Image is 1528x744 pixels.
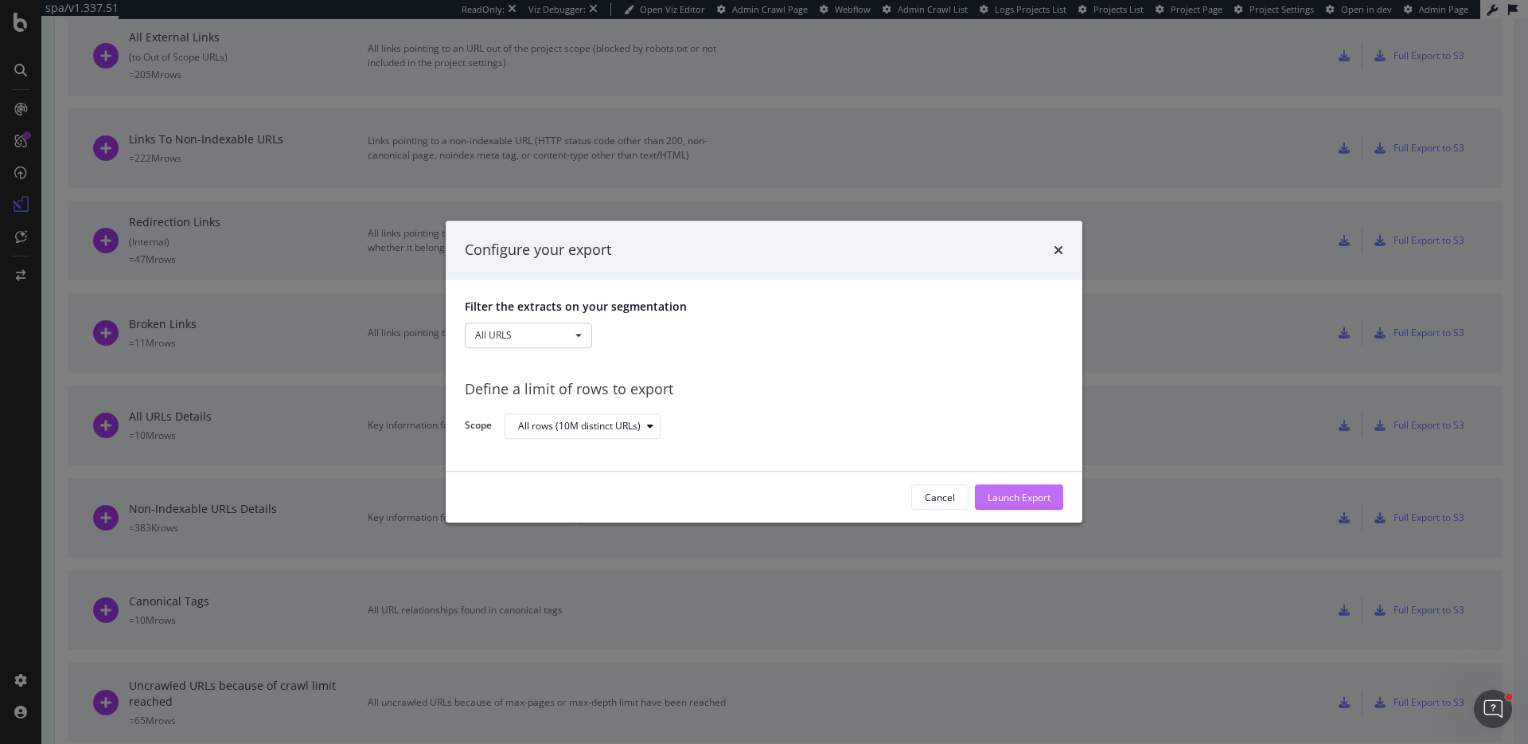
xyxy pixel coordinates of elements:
div: Define a limit of rows to export [465,379,1063,400]
button: All rows (10M distinct URLs) [505,413,661,439]
button: All URLS [465,323,592,348]
div: modal [446,221,1082,523]
p: Filter the extracts on your segmentation [465,299,1063,315]
div: Launch Export [988,491,1050,504]
button: Launch Export [975,485,1063,511]
div: Cancel [925,491,955,504]
div: All rows (10M distinct URLs) [518,421,641,431]
div: times [1054,240,1063,260]
button: Cancel [911,485,969,511]
div: Configure your export [465,240,611,260]
label: Scope [465,419,492,437]
iframe: Intercom live chat [1474,690,1512,728]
